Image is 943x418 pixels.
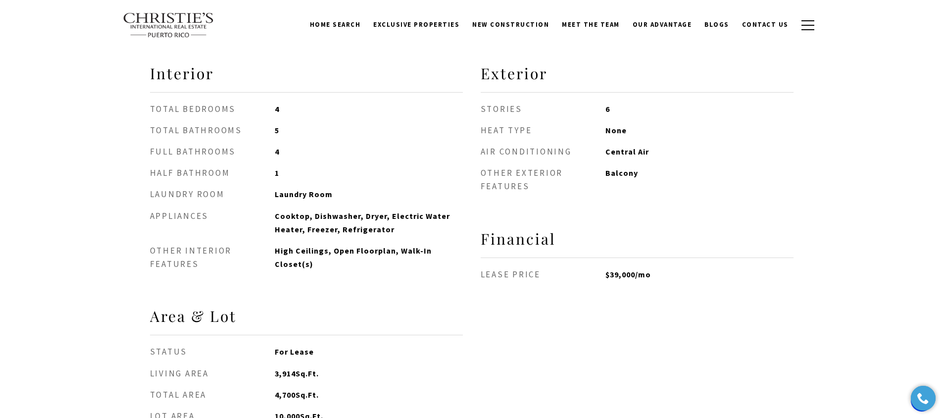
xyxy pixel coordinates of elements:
span: Blogs [704,20,729,29]
span: High Ceilings, Open Floorplan, Walk-In Closet(s) [275,244,462,271]
strong: STORIES [481,103,606,116]
a: Exclusive Properties [367,15,466,34]
a: New Construction [466,15,555,34]
span: Our Advantage [633,20,692,29]
span: 4,700 [275,388,462,402]
span: Sq.Ft. [296,368,319,378]
span: Central Air [605,145,793,158]
span: 5 [275,124,462,137]
h3: Area & Lot [150,307,463,335]
strong: full bathrooms [150,145,275,158]
span: New Construction [472,20,549,29]
strong: Total Area [150,388,275,402]
strong: other interior Features [150,244,275,271]
h3: Exterior [481,64,794,93]
strong: other exterior Features [481,166,606,193]
span: 4 [275,145,462,158]
strong: APPLIANCES [150,209,275,236]
span: 1 [275,166,462,180]
span: Exclusive Properties [373,20,459,29]
a: Blogs [698,15,736,34]
span: Contact Us [742,20,789,29]
span: Laundry Room [275,188,462,201]
strong: Living Area [150,367,275,380]
a: Home Search [303,15,367,34]
strong: Laundry room [150,188,275,201]
span: Sq.Ft. [296,390,319,400]
strong: AIR CONDITIONING [481,145,606,158]
span: Balcony [605,166,793,193]
span: 3,914 [275,367,462,380]
h3: Interior [150,64,463,93]
strong: Total bathrooms [150,124,275,137]
img: Christie's International Real Estate text transparent background [123,12,215,38]
strong: HEAT TYPE [481,124,606,137]
strong: total bedrooms [150,103,275,116]
span: $39,000/mo [605,268,793,281]
a: Our Advantage [626,15,698,34]
span: None [605,124,793,137]
h3: Financial [481,229,794,258]
button: button [795,11,821,40]
span: Cooktop, Dishwasher, Dryer, Electric Water Heater, Freezer, Refrigerator [275,209,462,236]
span: For Lease [275,345,462,359]
span: 6 [605,103,793,116]
strong: Lease Price [481,268,606,281]
strong: half bathroom [150,166,275,180]
strong: Status [150,345,275,359]
a: Meet the Team [555,15,626,34]
span: 4 [275,103,462,116]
